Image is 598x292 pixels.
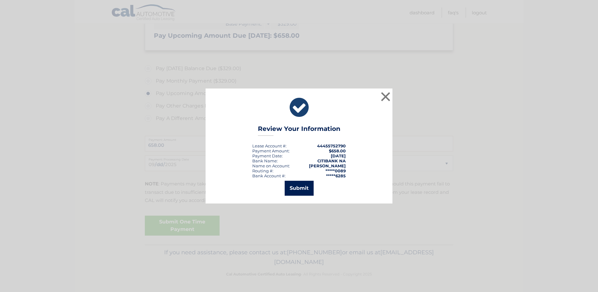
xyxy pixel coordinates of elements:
span: $658.00 [329,148,346,153]
div: Routing #: [252,168,273,173]
strong: [PERSON_NAME] [309,163,346,168]
button: × [379,90,392,103]
div: Name on Account: [252,163,290,168]
span: Payment Date [252,153,282,158]
div: Payment Amount: [252,148,290,153]
div: : [252,153,283,158]
div: Bank Account #: [252,173,286,178]
h3: Review Your Information [258,125,340,136]
strong: 44455752790 [317,143,346,148]
div: Bank Name: [252,158,278,163]
div: Lease Account #: [252,143,287,148]
strong: CITIBANK NA [317,158,346,163]
span: [DATE] [331,153,346,158]
button: Submit [285,181,314,196]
